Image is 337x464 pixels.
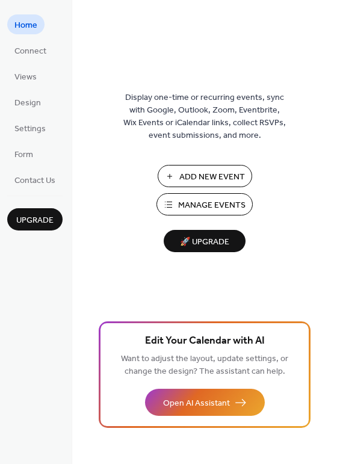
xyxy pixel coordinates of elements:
a: Contact Us [7,170,63,190]
a: Form [7,144,40,164]
span: Manage Events [178,199,246,212]
a: Views [7,66,44,86]
a: Home [7,14,45,34]
span: Home [14,19,37,32]
a: Connect [7,40,54,60]
span: Design [14,97,41,110]
span: 🚀 Upgrade [171,234,238,250]
a: Design [7,92,48,112]
span: Edit Your Calendar with AI [145,333,265,350]
button: Manage Events [156,193,253,215]
button: 🚀 Upgrade [164,230,246,252]
button: Open AI Assistant [145,389,265,416]
span: Settings [14,123,46,135]
span: Views [14,71,37,84]
span: Open AI Assistant [163,397,230,410]
span: Add New Event [179,171,245,184]
button: Add New Event [158,165,252,187]
span: Form [14,149,33,161]
span: Connect [14,45,46,58]
button: Upgrade [7,208,63,230]
span: Upgrade [16,214,54,227]
span: Display one-time or recurring events, sync with Google, Outlook, Zoom, Eventbrite, Wix Events or ... [123,91,286,142]
a: Settings [7,118,53,138]
span: Want to adjust the layout, update settings, or change the design? The assistant can help. [121,351,288,380]
span: Contact Us [14,175,55,187]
